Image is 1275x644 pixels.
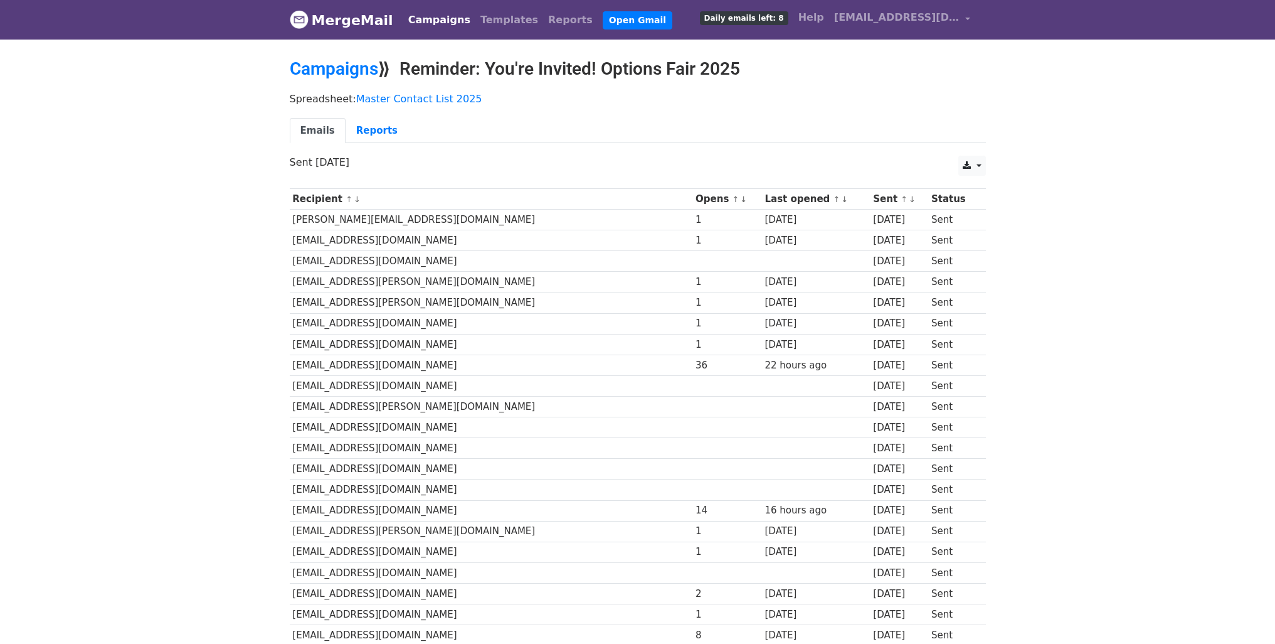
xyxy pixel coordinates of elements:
div: 1 [696,524,759,539]
td: Sent [928,521,978,542]
div: [DATE] [765,233,867,248]
div: 1 [696,316,759,331]
div: [DATE] [873,316,925,331]
td: Sent [928,375,978,396]
div: 22 hours ago [765,358,867,373]
td: [EMAIL_ADDRESS][DOMAIN_NAME] [290,334,693,355]
a: Reports [346,118,408,144]
div: 1 [696,275,759,289]
td: Sent [928,562,978,583]
div: 1 [696,338,759,352]
td: Sent [928,230,978,251]
div: 8 [696,628,759,643]
a: Emails [290,118,346,144]
a: MergeMail [290,7,393,33]
div: [DATE] [873,296,925,310]
td: Sent [928,438,978,459]
a: Campaigns [403,8,475,33]
td: Sent [928,292,978,313]
div: 1 [696,545,759,559]
div: 2 [696,587,759,601]
td: Sent [928,500,978,521]
div: [DATE] [873,462,925,476]
div: [DATE] [873,587,925,601]
div: [DATE] [873,421,925,435]
a: ↓ [909,195,916,204]
a: Templates [475,8,543,33]
div: [DATE] [873,275,925,289]
div: [DATE] [765,296,867,310]
div: [DATE] [765,628,867,643]
td: [EMAIL_ADDRESS][DOMAIN_NAME] [290,562,693,583]
div: [DATE] [765,587,867,601]
div: 1 [696,608,759,622]
td: [EMAIL_ADDRESS][PERSON_NAME][DOMAIN_NAME] [290,272,693,292]
div: [DATE] [765,275,867,289]
td: [EMAIL_ADDRESS][PERSON_NAME][DOMAIN_NAME] [290,292,693,313]
a: ↑ [833,195,840,204]
p: Spreadsheet: [290,92,986,105]
td: Sent [928,583,978,604]
div: [DATE] [765,545,867,559]
td: [EMAIL_ADDRESS][DOMAIN_NAME] [290,542,693,562]
a: ↑ [346,195,352,204]
div: 16 hours ago [765,503,867,518]
div: [DATE] [765,213,867,227]
div: [DATE] [873,441,925,456]
td: Sent [928,251,978,272]
td: Sent [928,355,978,375]
a: Campaigns [290,58,378,79]
td: Sent [928,313,978,334]
th: Recipient [290,189,693,210]
h2: ⟫ Reminder: You're Invited! Options Fair 2025 [290,58,986,80]
div: [DATE] [873,608,925,622]
td: [EMAIL_ADDRESS][DOMAIN_NAME] [290,355,693,375]
td: Sent [928,604,978,625]
td: [EMAIL_ADDRESS][PERSON_NAME][DOMAIN_NAME] [290,521,693,542]
td: [EMAIL_ADDRESS][DOMAIN_NAME] [290,230,693,251]
span: [EMAIL_ADDRESS][DOMAIN_NAME] [834,10,960,25]
p: Sent [DATE] [290,156,986,169]
a: Daily emails left: 8 [695,5,793,30]
div: [DATE] [873,503,925,518]
a: Open Gmail [603,11,672,30]
a: Help [793,5,829,30]
div: 14 [696,503,759,518]
div: [DATE] [765,608,867,622]
th: Last opened [762,189,870,210]
td: Sent [928,459,978,480]
td: Sent [928,417,978,438]
td: [PERSON_NAME][EMAIL_ADDRESS][DOMAIN_NAME] [290,210,693,230]
div: [DATE] [873,400,925,414]
a: Master Contact List 2025 [356,93,482,105]
div: [DATE] [873,379,925,394]
td: [EMAIL_ADDRESS][DOMAIN_NAME] [290,604,693,625]
a: ↓ [354,195,361,204]
a: Reports [543,8,598,33]
td: [EMAIL_ADDRESS][DOMAIN_NAME] [290,583,693,604]
div: [DATE] [873,358,925,373]
td: [EMAIL_ADDRESS][PERSON_NAME][DOMAIN_NAME] [290,397,693,417]
a: ↑ [733,195,739,204]
div: 1 [696,233,759,248]
td: Sent [928,334,978,355]
div: [DATE] [765,316,867,331]
td: [EMAIL_ADDRESS][DOMAIN_NAME] [290,438,693,459]
th: Sent [870,189,928,210]
td: [EMAIL_ADDRESS][DOMAIN_NAME] [290,480,693,500]
div: [DATE] [873,628,925,643]
td: [EMAIL_ADDRESS][DOMAIN_NAME] [290,459,693,480]
div: [DATE] [873,233,925,248]
th: Status [928,189,978,210]
a: ↓ [740,195,747,204]
td: Sent [928,210,978,230]
div: [DATE] [873,545,925,559]
span: Daily emails left: 8 [700,11,788,25]
div: [DATE] [873,338,925,352]
td: [EMAIL_ADDRESS][DOMAIN_NAME] [290,251,693,272]
div: 36 [696,358,759,373]
div: [DATE] [765,338,867,352]
th: Opens [692,189,761,210]
td: Sent [928,272,978,292]
td: Sent [928,542,978,562]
